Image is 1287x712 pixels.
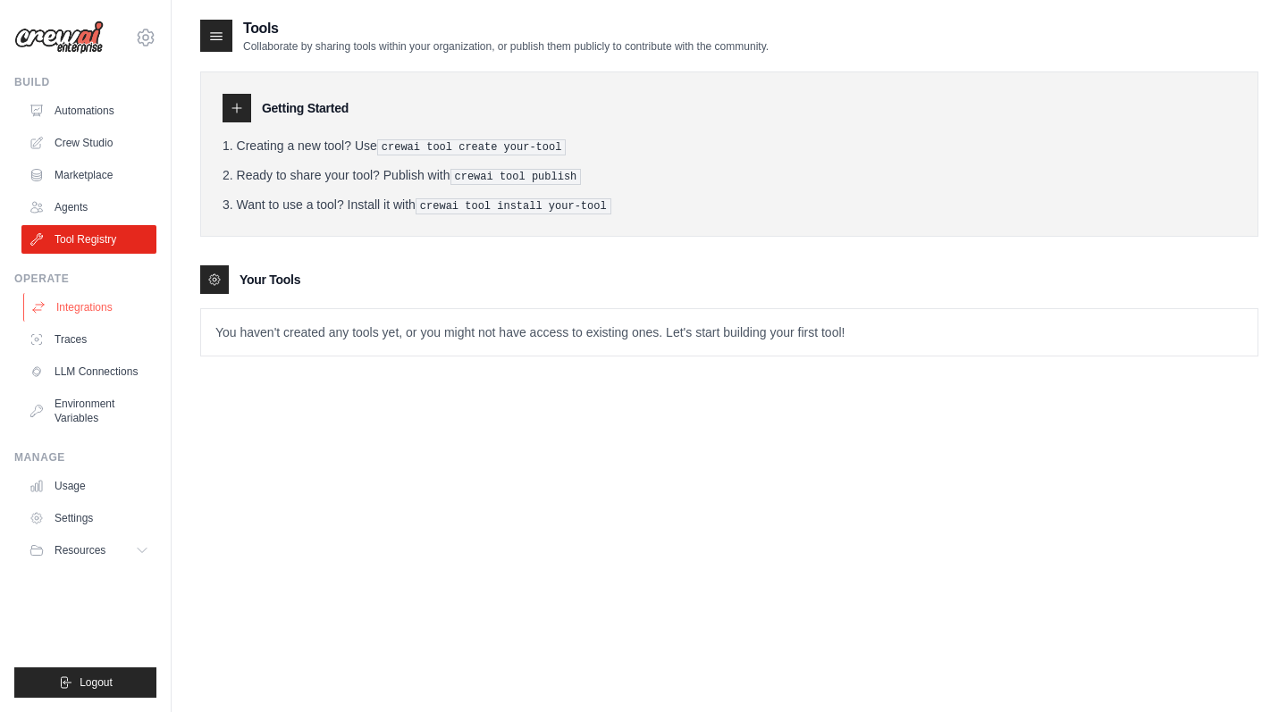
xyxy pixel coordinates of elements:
[14,450,156,465] div: Manage
[240,271,300,289] h3: Your Tools
[21,225,156,254] a: Tool Registry
[21,504,156,532] a: Settings
[23,293,158,322] a: Integrations
[80,675,113,690] span: Logout
[21,96,156,125] a: Automations
[223,137,1236,155] li: Creating a new tool? Use
[21,129,156,157] a: Crew Studio
[21,193,156,222] a: Agents
[450,169,582,185] pre: crewai tool publish
[21,325,156,354] a: Traces
[21,536,156,565] button: Resources
[55,543,105,557] span: Resources
[21,472,156,500] a: Usage
[21,390,156,432] a: Environment Variables
[201,309,1258,356] p: You haven't created any tools yet, or you might not have access to existing ones. Let's start bui...
[377,139,567,155] pre: crewai tool create your-tool
[21,161,156,189] a: Marketplace
[14,75,156,89] div: Build
[14,21,104,54] img: Logo
[243,18,769,39] h2: Tools
[21,357,156,386] a: LLM Connections
[14,272,156,286] div: Operate
[223,166,1236,185] li: Ready to share your tool? Publish with
[14,667,156,698] button: Logout
[262,99,349,117] h3: Getting Started
[243,39,769,54] p: Collaborate by sharing tools within your organization, or publish them publicly to contribute wit...
[223,196,1236,214] li: Want to use a tool? Install it with
[416,198,611,214] pre: crewai tool install your-tool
